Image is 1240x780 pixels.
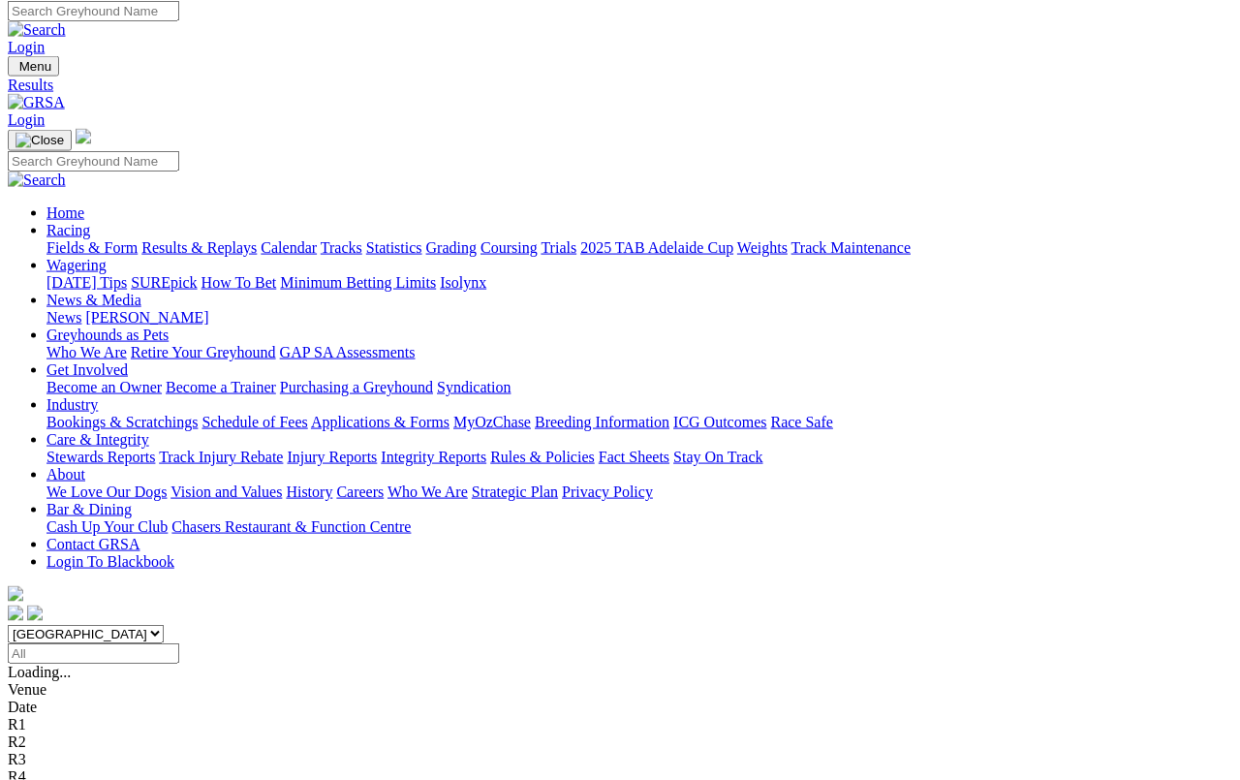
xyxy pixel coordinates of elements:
div: Wagering [46,274,1232,292]
a: Racing [46,222,90,238]
div: Greyhounds as Pets [46,344,1232,361]
a: Track Injury Rebate [159,449,283,465]
a: Industry [46,396,98,413]
a: News [46,309,81,326]
img: logo-grsa-white.png [76,129,91,144]
a: Bar & Dining [46,501,132,517]
a: Syndication [437,379,511,395]
div: Date [8,699,1232,716]
a: 2025 TAB Adelaide Cup [580,239,733,256]
img: Close [15,133,64,148]
a: Get Involved [46,361,128,378]
a: SUREpick [131,274,197,291]
a: Who We Are [46,344,127,360]
a: Become a Trainer [166,379,276,395]
img: GRSA [8,94,65,111]
div: Industry [46,414,1232,431]
a: Calendar [261,239,317,256]
a: Chasers Restaurant & Function Centre [171,518,411,535]
div: About [46,484,1232,501]
img: Search [8,172,66,189]
img: twitter.svg [27,606,43,621]
a: Greyhounds as Pets [46,327,169,343]
a: Stay On Track [673,449,762,465]
a: Home [46,204,84,221]
a: [DATE] Tips [46,274,127,291]
a: Fact Sheets [599,449,669,465]
a: Trials [541,239,576,256]
a: Minimum Betting Limits [280,274,436,291]
a: Fields & Form [46,239,138,256]
a: Login To Blackbook [46,553,174,570]
a: About [46,466,85,483]
img: Search [8,21,66,39]
input: Search [8,151,179,172]
a: Wagering [46,257,107,273]
div: Bar & Dining [46,518,1232,536]
a: Purchasing a Greyhound [280,379,433,395]
a: ICG Outcomes [673,414,766,430]
a: Weights [737,239,788,256]
a: News & Media [46,292,141,308]
a: Who We Are [387,484,468,500]
input: Select date [8,643,179,664]
a: Injury Reports [287,449,377,465]
div: R2 [8,733,1232,751]
a: Bookings & Scratchings [46,414,198,430]
a: Cash Up Your Club [46,518,168,535]
button: Toggle navigation [8,130,72,151]
a: Statistics [366,239,422,256]
a: Isolynx [440,274,486,291]
img: logo-grsa-white.png [8,586,23,602]
a: Results [8,77,1232,94]
a: Stewards Reports [46,449,155,465]
a: Schedule of Fees [201,414,307,430]
a: Contact GRSA [46,536,139,552]
img: facebook.svg [8,606,23,621]
a: Grading [426,239,477,256]
input: Search [8,1,179,21]
a: [PERSON_NAME] [85,309,208,326]
span: Loading... [8,664,71,680]
a: Vision and Values [170,484,282,500]
a: MyOzChase [453,414,531,430]
a: How To Bet [201,274,277,291]
button: Toggle navigation [8,56,59,77]
a: Become an Owner [46,379,162,395]
a: Tracks [321,239,362,256]
a: Careers [336,484,384,500]
a: Coursing [480,239,538,256]
a: History [286,484,332,500]
div: Venue [8,681,1232,699]
a: Results & Replays [141,239,257,256]
a: Retire Your Greyhound [131,344,276,360]
div: News & Media [46,309,1232,327]
div: Get Involved [46,379,1232,396]
a: Login [8,111,45,128]
a: Strategic Plan [472,484,558,500]
a: Track Maintenance [791,239,911,256]
a: GAP SA Assessments [280,344,416,360]
a: Login [8,39,45,55]
a: Privacy Policy [562,484,653,500]
span: Menu [19,59,51,74]
a: Rules & Policies [490,449,595,465]
div: R3 [8,751,1232,768]
a: Care & Integrity [46,431,149,448]
div: Care & Integrity [46,449,1232,466]
div: R1 [8,716,1232,733]
a: Applications & Forms [311,414,449,430]
div: Racing [46,239,1232,257]
a: Breeding Information [535,414,669,430]
a: Race Safe [770,414,832,430]
a: Integrity Reports [381,449,486,465]
a: We Love Our Dogs [46,484,167,500]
